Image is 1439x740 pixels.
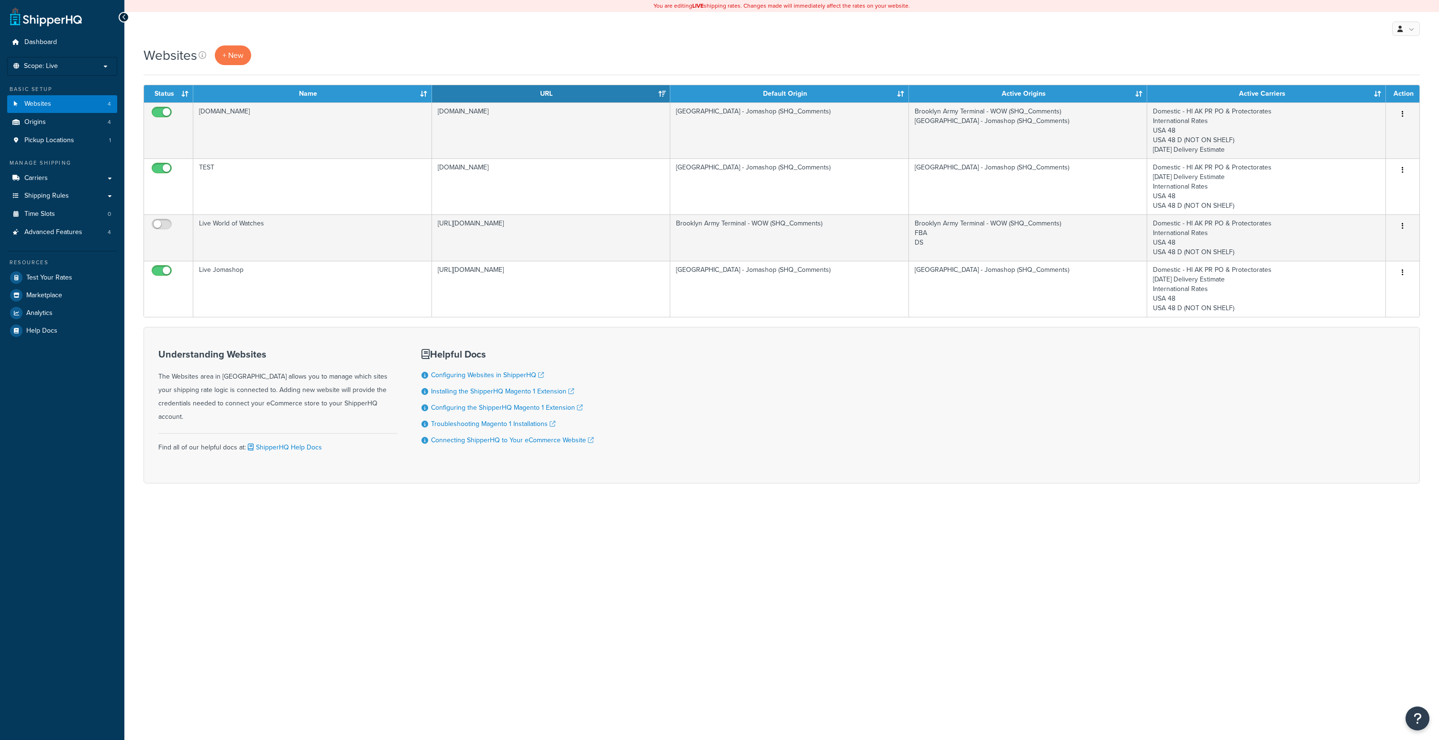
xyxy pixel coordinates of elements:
[108,100,111,108] span: 4
[670,214,909,261] td: Brooklyn Army Terminal - WOW (SHQ_Comments)
[7,322,117,339] a: Help Docs
[432,158,671,214] td: [DOMAIN_NAME]
[431,419,555,429] a: Troubleshooting Magento 1 Installations
[1147,102,1386,158] td: Domestic - HI AK PR PO & Protectorates International Rates USA 48 USA 48 D (NOT ON SHELF) [DATE] ...
[7,224,117,241] li: Advanced Features
[158,349,398,424] div: The Websites area in [GEOGRAPHIC_DATA] allows you to manage which sites your shipping rate logic ...
[246,442,322,452] a: ShipperHQ Help Docs
[670,102,909,158] td: [GEOGRAPHIC_DATA] - Jomashop (SHQ_Comments)
[24,228,82,236] span: Advanced Features
[193,261,432,317] td: Live Jomashop
[1147,158,1386,214] td: Domestic - HI AK PR PO & Protectorates [DATE] Delivery Estimate International Rates USA 48 USA 48...
[24,62,58,70] span: Scope: Live
[7,169,117,187] a: Carriers
[1386,85,1419,102] th: Action
[193,214,432,261] td: Live World of Watches
[7,269,117,286] a: Test Your Rates
[7,187,117,205] a: Shipping Rules
[431,403,583,413] a: Configuring the ShipperHQ Magento 1 Extension
[431,370,544,380] a: Configuring Websites in ShipperHQ
[26,292,62,300] span: Marketplace
[7,113,117,131] li: Origins
[7,224,117,241] a: Advanced Features 4
[909,102,1148,158] td: Brooklyn Army Terminal - WOW (SHQ_Comments) [GEOGRAPHIC_DATA] - Jomashop (SHQ_Comments)
[7,205,117,223] a: Time Slots 0
[670,158,909,214] td: [GEOGRAPHIC_DATA] - Jomashop (SHQ_Comments)
[144,85,193,102] th: Status: activate to sort column ascending
[909,261,1148,317] td: [GEOGRAPHIC_DATA] - Jomashop (SHQ_Comments)
[909,214,1148,261] td: Brooklyn Army Terminal - WOW (SHQ_Comments) FBA DS
[1147,85,1386,102] th: Active Carriers: activate to sort column ascending
[24,118,46,126] span: Origins
[26,327,57,335] span: Help Docs
[432,85,671,102] th: URL: activate to sort column ascending
[158,433,398,454] div: Find all of our helpful docs at:
[108,210,111,218] span: 0
[108,118,111,126] span: 4
[7,304,117,322] a: Analytics
[670,85,909,102] th: Default Origin: activate to sort column ascending
[7,95,117,113] li: Websites
[7,205,117,223] li: Time Slots
[909,85,1148,102] th: Active Origins: activate to sort column ascending
[1147,214,1386,261] td: Domestic - HI AK PR PO & Protectorates International Rates USA 48 USA 48 D (NOT ON SHELF)
[7,113,117,131] a: Origins 4
[144,46,197,65] h1: Websites
[421,349,594,359] h3: Helpful Docs
[24,174,48,182] span: Carriers
[7,85,117,93] div: Basic Setup
[26,309,53,317] span: Analytics
[7,132,117,149] a: Pickup Locations 1
[24,210,55,218] span: Time Slots
[193,102,432,158] td: [DOMAIN_NAME]
[215,45,251,65] a: + New
[7,34,117,51] a: Dashboard
[24,136,74,145] span: Pickup Locations
[193,158,432,214] td: TEST
[7,258,117,267] div: Resources
[7,132,117,149] li: Pickup Locations
[193,85,432,102] th: Name: activate to sort column ascending
[7,95,117,113] a: Websites 4
[909,158,1148,214] td: [GEOGRAPHIC_DATA] - Jomashop (SHQ_Comments)
[431,435,594,445] a: Connecting ShipperHQ to Your eCommerce Website
[24,192,69,200] span: Shipping Rules
[1406,706,1429,730] button: Open Resource Center
[1147,261,1386,317] td: Domestic - HI AK PR PO & Protectorates [DATE] Delivery Estimate International Rates USA 48 USA 48...
[431,386,574,396] a: Installing the ShipperHQ Magento 1 Extension
[692,1,704,10] b: LIVE
[7,159,117,167] div: Manage Shipping
[7,287,117,304] a: Marketplace
[109,136,111,145] span: 1
[10,7,82,26] a: ShipperHQ Home
[432,214,671,261] td: [URL][DOMAIN_NAME]
[222,50,244,61] span: + New
[158,349,398,359] h3: Understanding Websites
[24,38,57,46] span: Dashboard
[26,274,72,282] span: Test Your Rates
[108,228,111,236] span: 4
[432,261,671,317] td: [URL][DOMAIN_NAME]
[24,100,51,108] span: Websites
[432,102,671,158] td: [DOMAIN_NAME]
[670,261,909,317] td: [GEOGRAPHIC_DATA] - Jomashop (SHQ_Comments)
